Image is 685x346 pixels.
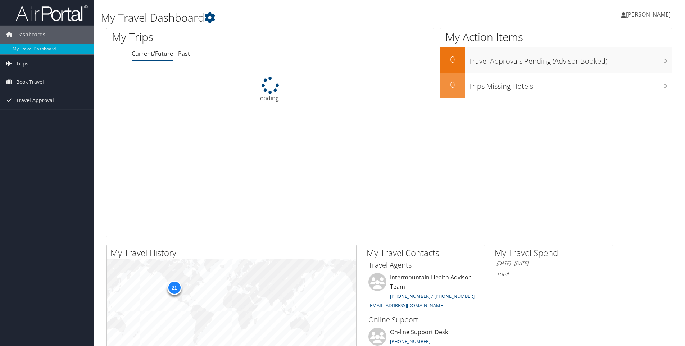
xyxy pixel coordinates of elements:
[132,50,173,58] a: Current/Future
[368,302,444,309] a: [EMAIL_ADDRESS][DOMAIN_NAME]
[178,50,190,58] a: Past
[496,270,607,278] h6: Total
[390,293,475,299] a: [PHONE_NUMBER] / [PHONE_NUMBER]
[16,91,54,109] span: Travel Approval
[626,10,671,18] span: [PERSON_NAME]
[16,26,45,44] span: Dashboards
[110,247,356,259] h2: My Travel History
[496,260,607,267] h6: [DATE] - [DATE]
[16,5,88,22] img: airportal-logo.png
[368,315,479,325] h3: Online Support
[469,78,672,91] h3: Trips Missing Hotels
[365,273,483,311] li: Intermountain Health Advisor Team
[106,77,434,103] div: Loading...
[16,55,28,73] span: Trips
[440,53,465,65] h2: 0
[167,281,181,295] div: 21
[368,260,479,270] h3: Travel Agents
[440,47,672,73] a: 0Travel Approvals Pending (Advisor Booked)
[101,10,485,25] h1: My Travel Dashboard
[440,73,672,98] a: 0Trips Missing Hotels
[440,29,672,45] h1: My Action Items
[16,73,44,91] span: Book Travel
[367,247,485,259] h2: My Travel Contacts
[112,29,292,45] h1: My Trips
[440,78,465,91] h2: 0
[390,338,430,345] a: [PHONE_NUMBER]
[621,4,678,25] a: [PERSON_NAME]
[495,247,613,259] h2: My Travel Spend
[469,53,672,66] h3: Travel Approvals Pending (Advisor Booked)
